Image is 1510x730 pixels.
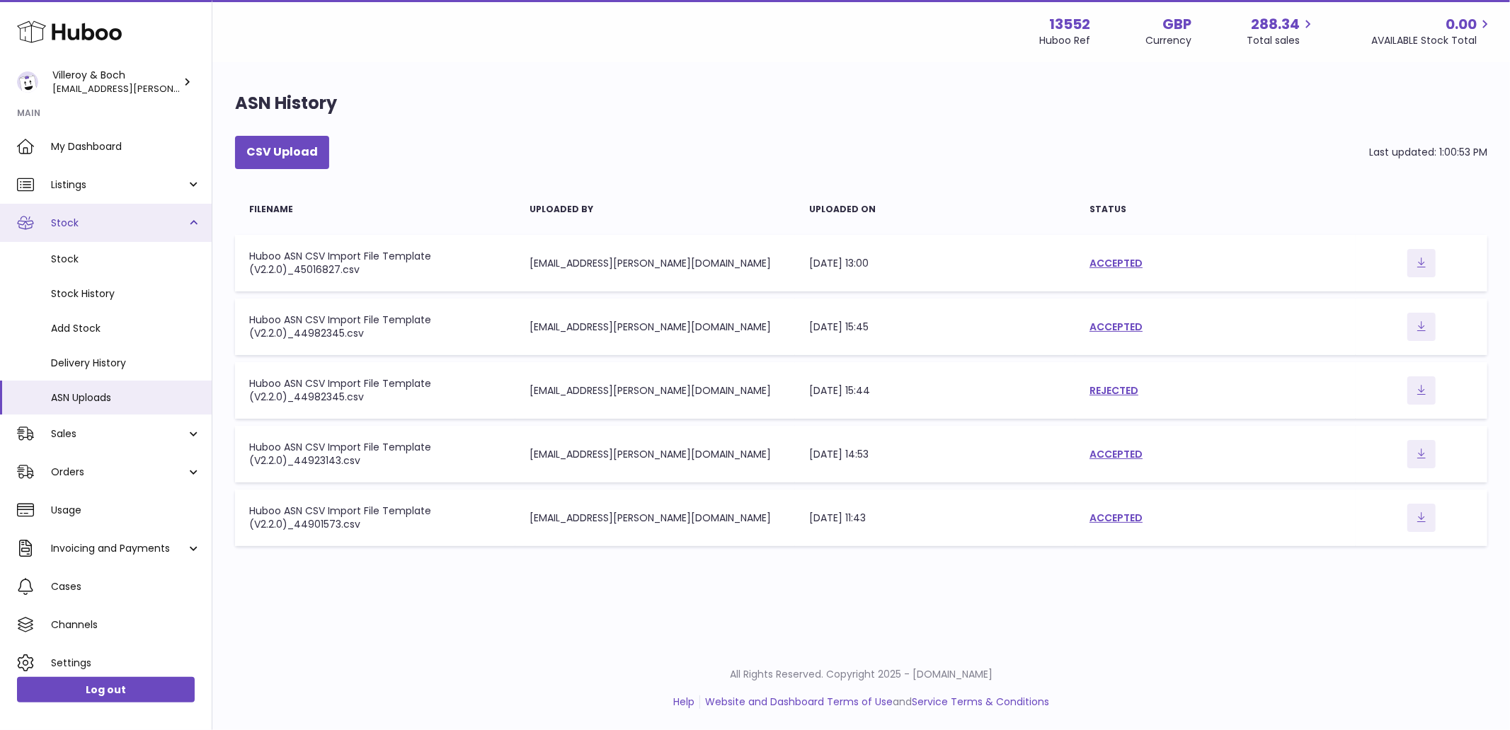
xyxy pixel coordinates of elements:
h1: ASN History [235,92,337,115]
button: Download ASN file [1407,376,1436,405]
button: Download ASN file [1407,313,1436,341]
div: Villeroy & Boch [52,69,180,95]
a: Service Terms & Conditions [912,695,1049,709]
strong: GBP [1162,15,1191,34]
li: and [700,695,1049,709]
span: Channels [51,618,201,632]
span: Orders [51,465,186,479]
a: Website and Dashboard Terms of Use [705,695,893,709]
button: CSV Upload [235,136,329,169]
span: ASN Uploads [51,391,201,405]
th: Status [1075,190,1356,228]
a: ACCEPTED [1089,511,1143,525]
div: Huboo ASN CSV Import File Template (V2.2.0)_44923143.csv [249,441,501,468]
span: Delivery History [51,357,201,370]
div: [EMAIL_ADDRESS][PERSON_NAME][DOMAIN_NAME] [530,320,782,334]
div: Huboo Ref [1039,34,1090,47]
img: liu.rosanne@villeroy-boch.com [17,71,38,93]
span: Add Stock [51,322,201,335]
span: Stock [51,216,186,230]
a: ACCEPTED [1089,447,1143,461]
span: Stock [51,253,201,266]
span: Listings [51,178,186,192]
a: 288.34 Total sales [1247,15,1316,47]
div: [DATE] 14:53 [809,448,1061,461]
div: [EMAIL_ADDRESS][PERSON_NAME][DOMAIN_NAME] [530,384,782,398]
div: Huboo ASN CSV Import File Template (V2.2.0)_44901573.csv [249,504,501,531]
div: Last updated: 1:00:53 PM [1369,146,1487,159]
span: Invoicing and Payments [51,542,186,555]
div: [EMAIL_ADDRESS][PERSON_NAME][DOMAIN_NAME] [530,448,782,461]
span: Sales [51,427,186,441]
span: My Dashboard [51,140,201,153]
th: Uploaded on [795,190,1075,228]
strong: 13552 [1049,15,1090,34]
a: REJECTED [1089,383,1138,398]
a: 0.00 AVAILABLE Stock Total [1371,15,1493,47]
a: Log out [17,677,195,702]
p: All Rights Reserved. Copyright 2025 - [DOMAIN_NAME] [224,668,1499,681]
div: [DATE] 13:00 [809,257,1061,270]
div: Huboo ASN CSV Import File Template (V2.2.0)_45016827.csv [249,250,501,277]
span: 288.34 [1251,15,1300,34]
a: ACCEPTED [1089,256,1143,270]
div: [EMAIL_ADDRESS][PERSON_NAME][DOMAIN_NAME] [530,511,782,525]
button: Download ASN file [1407,440,1436,468]
button: Download ASN file [1407,504,1436,532]
span: Settings [51,656,201,670]
a: Help [673,695,694,709]
span: 0.00 [1446,15,1477,34]
div: [DATE] 15:44 [809,384,1061,398]
button: Download ASN file [1407,249,1436,277]
a: ACCEPTED [1089,320,1143,334]
div: [DATE] 15:45 [809,320,1061,334]
span: Stock History [51,287,201,301]
span: Usage [51,504,201,517]
div: Currency [1145,34,1191,47]
span: AVAILABLE Stock Total [1371,34,1493,47]
th: Uploaded by [515,190,796,228]
div: Huboo ASN CSV Import File Template (V2.2.0)_44982345.csv [249,377,501,404]
th: Filename [235,190,515,228]
span: Cases [51,580,201,593]
span: Total sales [1247,34,1316,47]
div: [DATE] 11:43 [809,511,1061,525]
div: Huboo ASN CSV Import File Template (V2.2.0)_44982345.csv [249,313,501,340]
span: [EMAIL_ADDRESS][PERSON_NAME][DOMAIN_NAME] [52,81,287,95]
div: [EMAIL_ADDRESS][PERSON_NAME][DOMAIN_NAME] [530,257,782,270]
th: actions [1356,190,1487,228]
